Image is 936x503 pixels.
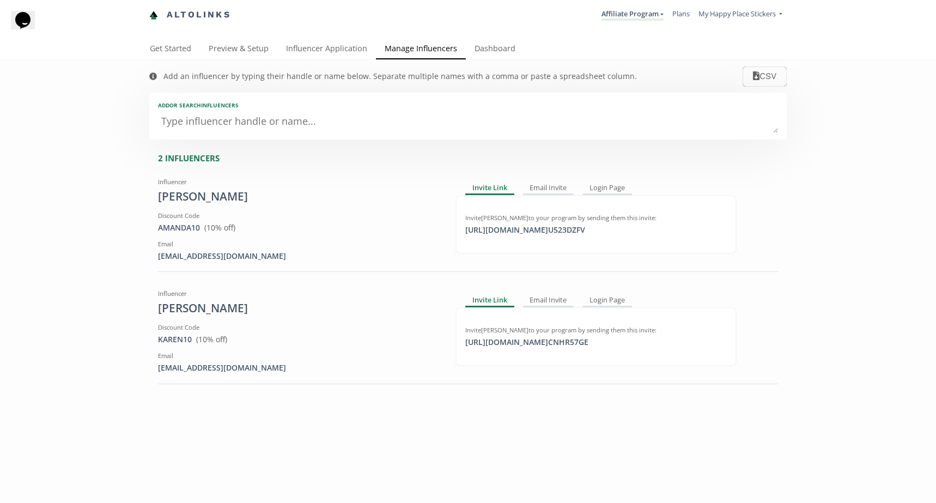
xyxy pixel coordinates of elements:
[459,225,592,235] div: [URL][DOMAIN_NAME] U523DZFV
[523,182,574,195] div: Email Invite
[672,9,690,19] a: Plans
[158,189,439,205] div: [PERSON_NAME]
[158,251,439,262] div: [EMAIL_ADDRESS][DOMAIN_NAME]
[277,39,376,60] a: Influencer Application
[141,39,200,60] a: Get Started
[158,222,200,233] a: AMANDA10
[158,352,439,360] div: Email
[149,6,231,24] a: Altolinks
[601,9,664,21] a: Affiliate Program
[523,294,574,307] div: Email Invite
[11,11,46,44] iframe: chat widget
[459,337,595,348] div: [URL][DOMAIN_NAME] CNHR57GE
[158,101,778,109] div: Add or search INFLUENCERS
[466,39,524,60] a: Dashboard
[149,11,158,20] img: favicon-32x32.png
[465,326,727,335] div: Invite [PERSON_NAME] to your program by sending them this invite:
[158,240,439,249] div: Email
[376,39,466,60] a: Manage Influencers
[158,334,192,344] a: KAREN10
[158,323,439,332] div: Discount Code
[158,300,439,317] div: [PERSON_NAME]
[582,182,632,195] div: Login Page
[582,294,632,307] div: Login Page
[204,222,235,233] span: ( 10 % off)
[465,182,514,195] div: Invite Link
[200,39,277,60] a: Preview & Setup
[698,9,776,19] span: My Happy Place Stickers
[465,214,727,222] div: Invite [PERSON_NAME] to your program by sending them this invite:
[698,9,782,21] a: My Happy Place Stickers
[158,178,439,186] div: Influencer
[465,294,514,307] div: Invite Link
[158,211,439,220] div: Discount Code
[743,66,787,87] button: CSV
[196,334,227,344] span: ( 10 % off)
[158,153,787,164] div: 2 INFLUENCERS
[163,71,637,82] div: Add an influencer by typing their handle or name below. Separate multiple names with a comma or p...
[158,289,439,298] div: Influencer
[158,362,439,373] div: [EMAIL_ADDRESS][DOMAIN_NAME]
